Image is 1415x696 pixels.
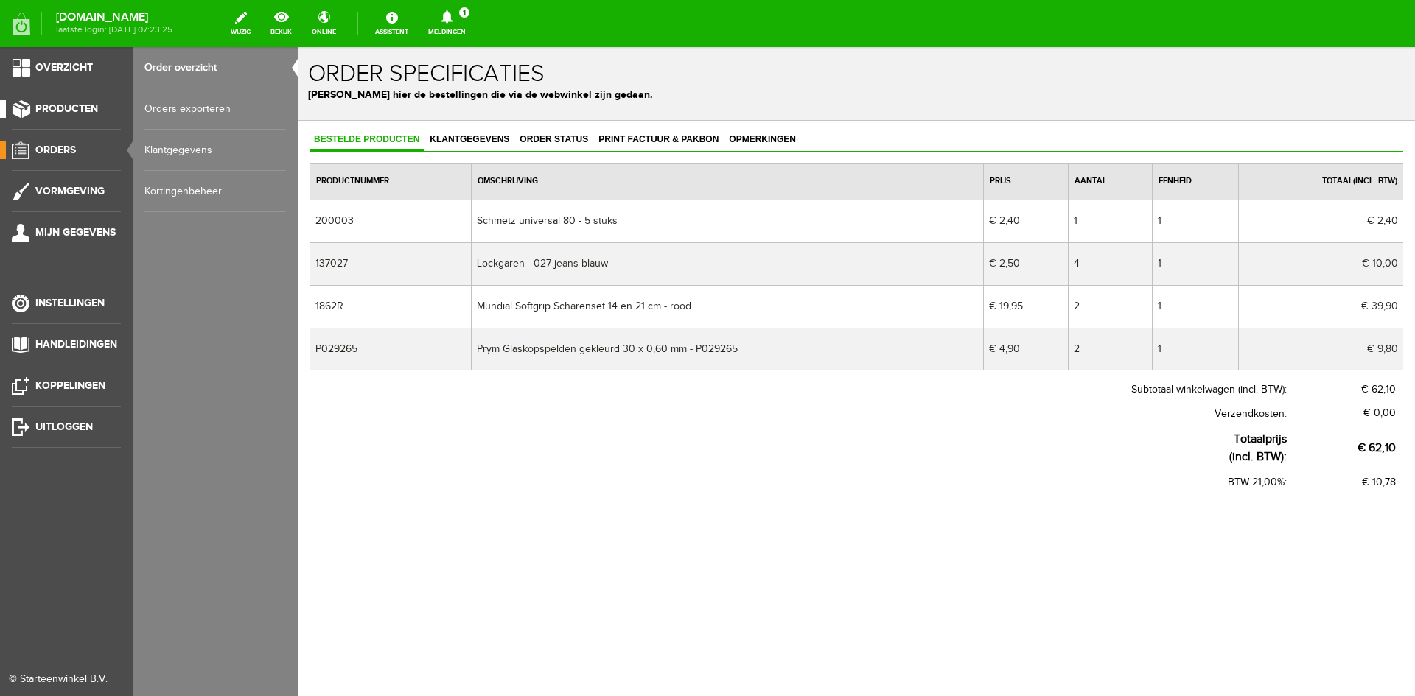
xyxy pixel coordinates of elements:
a: Meldingen1 [419,7,475,40]
div: © Starteenwinkel B.V. [9,672,112,687]
span: € 0,00 [1066,360,1098,372]
td: 1862R [13,238,174,281]
a: wijzig [222,7,259,40]
a: Assistent [366,7,417,40]
span: Bestelde producten [12,87,126,97]
th: Totaalprijs (incl. BTW): [12,379,995,423]
td: 1 [855,281,941,323]
th: Productnummer [13,116,174,153]
th: Eenheid [855,116,941,153]
th: BTW 21,00%: [12,423,995,448]
td: € 4,90 [685,281,770,323]
a: Kortingenbeheer [144,171,286,212]
td: Prym Glaskopspelden gekleurd 30 x 0,60 mm - P029265 [173,281,685,323]
span: Orders [35,144,76,156]
td: Schmetz universal 80 - 5 stuks [173,152,685,195]
td: Mundial Softgrip Scharenset 14 en 21 cm - rood [173,238,685,281]
span: € 62,10 [1063,337,1098,348]
td: € 10,00 [941,195,1105,238]
a: online [303,7,345,40]
span: Overzicht [35,61,93,74]
td: 137027 [13,195,174,238]
td: 1 [770,152,855,195]
td: € 9,80 [941,281,1105,323]
a: Orders exporteren [144,88,286,130]
th: Totaal(incl. BTW) [941,116,1105,153]
td: 1 [855,152,941,195]
a: Order overzicht [144,47,286,88]
td: € 2,40 [941,152,1105,195]
a: Order status [217,82,295,104]
th: Subtotaal winkelwagen (incl. BTW): [12,331,995,355]
p: [PERSON_NAME] hier de bestellingen die via de webwinkel zijn gedaan. [10,40,1107,55]
a: bekijk [262,7,301,40]
td: 200003 [13,152,174,195]
span: Order status [217,87,295,97]
td: P029265 [13,281,174,323]
td: 2 [770,281,855,323]
td: € 39,90 [941,238,1105,281]
span: Opmerkingen [427,87,503,97]
span: Uitloggen [35,421,93,433]
span: Producten [35,102,98,115]
span: Koppelingen [35,379,105,392]
th: Omschrijving [173,116,685,153]
th: Prijs [685,116,770,153]
span: Print factuur & pakbon [296,87,425,97]
th: Verzendkosten: [12,355,995,379]
span: 1 [459,7,469,18]
h1: Order specificaties [10,14,1107,40]
td: € 10,78 [995,423,1105,448]
td: Lockgaren - 027 jeans blauw [173,195,685,238]
span: € 62,10 [1060,394,1098,408]
td: 4 [770,195,855,238]
span: laatste login: [DATE] 07:23:25 [56,26,172,34]
a: Klantgegevens [144,130,286,171]
span: Mijn gegevens [35,226,116,239]
a: Bestelde producten [12,82,126,104]
td: € 2,50 [685,195,770,238]
td: 1 [855,195,941,238]
span: Vormgeving [35,185,105,197]
td: 2 [770,238,855,281]
span: Handleidingen [35,338,117,351]
span: Instellingen [35,297,105,309]
a: Klantgegevens [127,82,216,104]
td: € 19,95 [685,238,770,281]
strong: [DOMAIN_NAME] [56,13,172,21]
th: Aantal [770,116,855,153]
td: 1 [855,238,941,281]
td: € 2,40 [685,152,770,195]
a: Print factuur & pakbon [296,82,425,104]
span: Klantgegevens [127,87,216,97]
a: Opmerkingen [427,82,503,104]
